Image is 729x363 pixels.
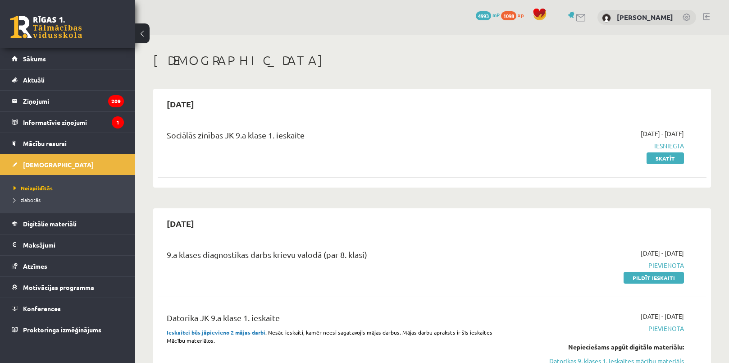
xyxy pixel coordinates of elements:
[647,152,684,164] a: Skatīt
[23,283,94,291] span: Motivācijas programma
[520,342,684,352] div: Nepieciešams apgūt digitālo materiālu:
[476,11,500,18] a: 4993 mP
[492,11,500,18] span: mP
[167,329,265,336] strong: Ieskaitei būs jāpievieno 2 mājas darbi
[10,16,82,38] a: Rīgas 1. Tālmācības vidusskola
[12,48,124,69] a: Sākums
[641,129,684,138] span: [DATE] - [DATE]
[12,213,124,234] a: Digitālie materiāli
[23,161,94,169] span: [DEMOGRAPHIC_DATA]
[12,154,124,175] a: [DEMOGRAPHIC_DATA]
[23,76,45,84] span: Aktuāli
[617,13,673,22] a: [PERSON_NAME]
[23,326,101,334] span: Proktoringa izmēģinājums
[167,248,507,265] div: 9.a klases diagnostikas darbs krievu valodā (par 8. klasi)
[23,139,67,147] span: Mācību resursi
[167,329,492,344] span: . Nesāc ieskaiti, kamēr neesi sagatavojis mājas darbus. Mājas darbu apraksts ir šīs ieskaites Māc...
[476,11,491,20] span: 4993
[501,11,516,20] span: 1098
[520,141,684,151] span: Iesniegta
[12,256,124,276] a: Atzīmes
[518,11,524,18] span: xp
[14,184,126,192] a: Neizpildītās
[112,116,124,129] i: 1
[602,14,611,23] img: Šarlote Eva Eihmane
[23,262,47,270] span: Atzīmes
[520,324,684,333] span: Pievienota
[158,93,203,115] h2: [DATE]
[23,55,46,63] span: Sākums
[12,298,124,319] a: Konferences
[14,196,126,204] a: Izlabotās
[501,11,528,18] a: 1098 xp
[23,91,124,111] legend: Ziņojumi
[12,112,124,133] a: Informatīvie ziņojumi1
[108,95,124,107] i: 209
[158,213,203,234] h2: [DATE]
[641,312,684,321] span: [DATE] - [DATE]
[12,133,124,154] a: Mācību resursi
[23,112,124,133] legend: Informatīvie ziņojumi
[14,196,41,203] span: Izlabotās
[12,91,124,111] a: Ziņojumi209
[23,220,77,228] span: Digitālie materiāli
[167,312,507,328] div: Datorika JK 9.a klase 1. ieskaite
[12,319,124,340] a: Proktoringa izmēģinājums
[641,248,684,258] span: [DATE] - [DATE]
[12,234,124,255] a: Maksājumi
[14,184,53,192] span: Neizpildītās
[23,234,124,255] legend: Maksājumi
[624,272,684,284] a: Pildīt ieskaiti
[153,53,711,68] h1: [DEMOGRAPHIC_DATA]
[167,129,507,146] div: Sociālās zinības JK 9.a klase 1. ieskaite
[23,304,61,312] span: Konferences
[520,261,684,270] span: Pievienota
[12,277,124,298] a: Motivācijas programma
[12,69,124,90] a: Aktuāli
